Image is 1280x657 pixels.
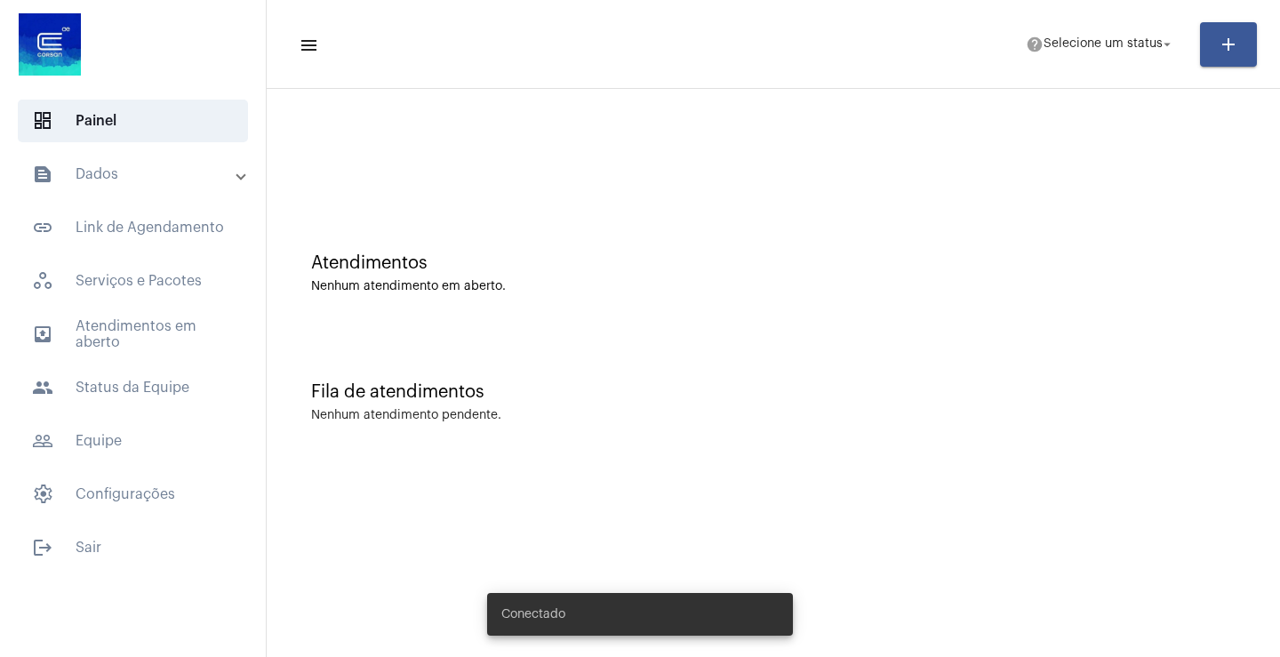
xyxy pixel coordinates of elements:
button: Selecione um status [1015,27,1186,62]
span: sidenav icon [32,270,53,292]
mat-icon: sidenav icon [32,377,53,398]
div: Nenhum atendimento em aberto. [311,280,1236,293]
mat-icon: arrow_drop_down [1159,36,1175,52]
span: Configurações [18,473,248,516]
mat-icon: sidenav icon [32,164,53,185]
mat-icon: add [1218,34,1239,55]
span: Atendimentos em aberto [18,313,248,356]
span: Sair [18,526,248,569]
span: sidenav icon [32,110,53,132]
mat-icon: sidenav icon [32,537,53,558]
div: Fila de atendimentos [311,382,1236,402]
span: Conectado [501,605,565,623]
mat-icon: sidenav icon [32,217,53,238]
span: Status da Equipe [18,366,248,409]
mat-icon: help [1026,36,1044,53]
mat-icon: sidenav icon [32,324,53,345]
mat-icon: sidenav icon [32,430,53,452]
span: Equipe [18,420,248,462]
span: Painel [18,100,248,142]
mat-icon: sidenav icon [299,35,316,56]
span: sidenav icon [32,484,53,505]
div: Atendimentos [311,253,1236,273]
img: d4669ae0-8c07-2337-4f67-34b0df7f5ae4.jpeg [14,9,85,80]
span: Link de Agendamento [18,206,248,249]
span: Selecione um status [1044,38,1163,51]
div: Nenhum atendimento pendente. [311,409,501,422]
span: Serviços e Pacotes [18,260,248,302]
mat-panel-title: Dados [32,164,237,185]
mat-expansion-panel-header: sidenav iconDados [11,153,266,196]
